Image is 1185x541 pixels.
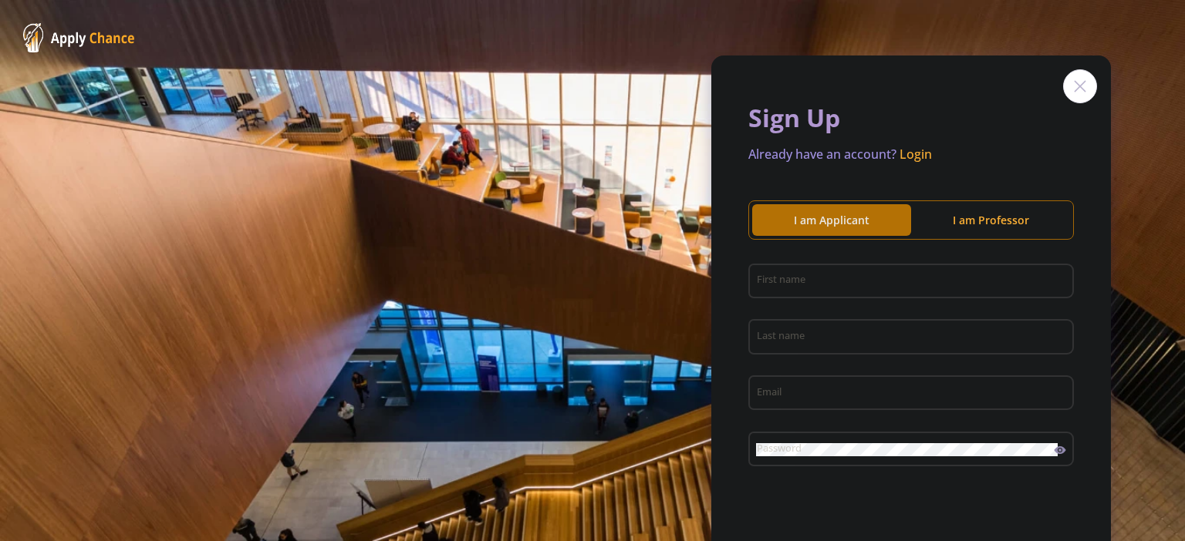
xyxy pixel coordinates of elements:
[23,23,135,52] img: ApplyChance Logo
[911,212,1070,228] div: I am Professor
[900,146,932,163] a: Login
[752,212,911,228] div: I am Applicant
[1063,69,1097,103] img: close icon
[748,103,1074,133] h1: Sign Up
[748,145,1074,163] p: Already have an account?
